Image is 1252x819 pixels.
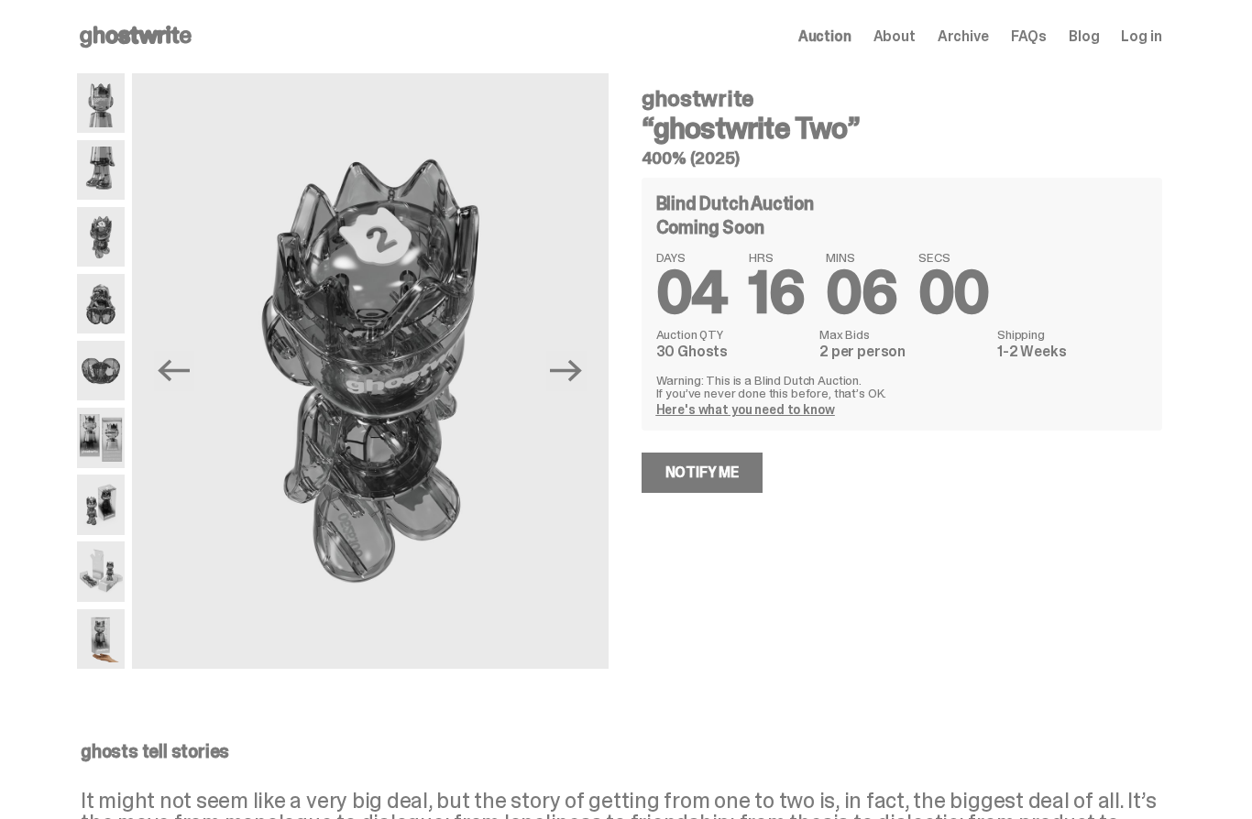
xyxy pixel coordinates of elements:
[154,351,194,391] button: Previous
[656,374,1148,399] p: Warning: This is a Blind Dutch Auction. If you’ve never done this before, that’s OK.
[642,453,763,493] a: Notify Me
[918,251,989,264] span: SECS
[826,251,896,264] span: MINS
[798,29,851,44] a: Auction
[642,114,1162,143] h3: “ghostwrite Two”
[546,351,587,391] button: Next
[81,742,1158,760] p: ghosts tell stories
[642,150,1162,167] h5: 400% (2025)
[656,255,728,331] span: 04
[656,251,728,264] span: DAYS
[826,255,896,331] span: 06
[656,218,1148,236] div: Coming Soon
[77,140,125,200] img: ghostwrite_Two_Media_3.png
[918,255,989,331] span: 00
[749,255,804,331] span: 16
[1069,29,1099,44] a: Blog
[77,408,125,467] img: ghostwrite_Two_Media_10.png
[77,73,125,133] img: ghostwrite_Two_Media_1.png
[77,207,125,267] img: ghostwrite_Two_Media_5.png
[749,251,804,264] span: HRS
[77,609,125,669] img: ghostwrite_Two_Media_14.png
[656,401,835,418] a: Here's what you need to know
[656,194,814,213] h4: Blind Dutch Auction
[656,328,808,341] dt: Auction QTY
[1011,29,1047,44] a: FAQs
[132,73,609,669] img: ghostwrite_Two_Media_5.png
[873,29,916,44] a: About
[656,344,808,359] dd: 30 Ghosts
[77,341,125,400] img: ghostwrite_Two_Media_8.png
[642,88,1162,110] h4: ghostwrite
[77,475,125,534] img: ghostwrite_Two_Media_11.png
[1121,29,1161,44] a: Log in
[819,344,986,359] dd: 2 per person
[77,274,125,333] img: ghostwrite_Two_Media_6.png
[938,29,989,44] a: Archive
[997,344,1147,359] dd: 1-2 Weeks
[997,328,1147,341] dt: Shipping
[77,541,125,601] img: ghostwrite_Two_Media_13.png
[819,328,986,341] dt: Max Bids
